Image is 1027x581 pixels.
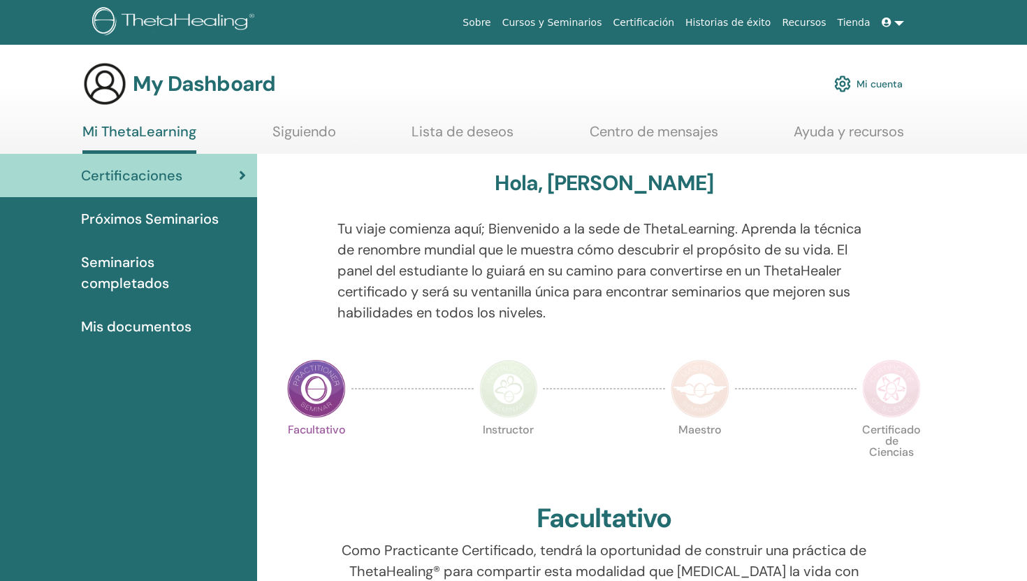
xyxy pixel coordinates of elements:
p: Tu viaje comienza aquí; Bienvenido a la sede de ThetaLearning. Aprenda la técnica de renombre mun... [337,218,871,323]
img: Master [671,359,729,418]
h3: Hola, [PERSON_NAME] [495,171,713,196]
img: generic-user-icon.jpg [82,62,127,106]
img: cog.svg [834,72,851,96]
a: Mi ThetaLearning [82,123,196,154]
p: Maestro [671,424,729,483]
a: Cursos y Seminarios [497,10,608,36]
img: Instructor [479,359,538,418]
a: Certificación [607,10,680,36]
span: Seminarios completados [81,252,246,294]
a: Sobre [457,10,496,36]
p: Facultativo [287,424,346,483]
a: Lista de deseos [411,123,513,150]
span: Próximos Seminarios [81,208,219,229]
img: Practitioner [287,359,346,418]
h2: Facultativo [537,503,671,535]
a: Tienda [832,10,876,36]
span: Certificaciones [81,165,182,186]
a: Mi cuenta [834,69,903,99]
a: Historias de éxito [680,10,776,36]
p: Instructor [479,424,538,483]
img: Certificate of Science [862,359,921,418]
span: Mis documentos [81,316,191,337]
a: Ayuda y recursos [794,123,904,150]
h3: My Dashboard [133,71,275,96]
a: Siguiendo [272,123,336,150]
p: Certificado de Ciencias [862,424,921,483]
img: logo.png [92,7,259,38]
a: Recursos [776,10,831,36]
a: Centro de mensajes [590,123,718,150]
